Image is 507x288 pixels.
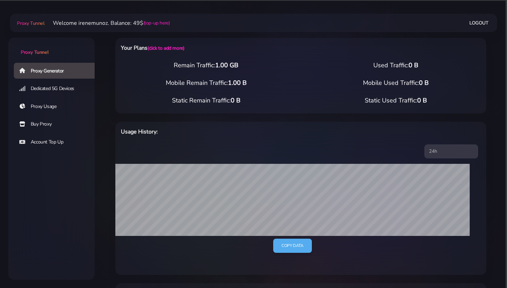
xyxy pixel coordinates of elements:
[231,96,240,105] span: 0 B
[14,116,100,132] a: Buy Proxy
[14,134,100,150] a: Account Top Up
[45,19,170,27] li: Welcome irenemunoz. Balance: 49$
[121,127,327,136] h6: Usage History:
[301,78,490,88] div: Mobile Used Traffic:
[111,96,301,105] div: Static Remain Traffic:
[14,63,100,79] a: Proxy Generator
[121,43,327,52] h6: Your Plans
[111,78,301,88] div: Mobile Remain Traffic:
[301,96,490,105] div: Static Used Traffic:
[14,81,100,97] a: Dedicated 5G Devices
[473,255,498,279] iframe: Webchat Widget
[14,99,100,115] a: Proxy Usage
[409,61,418,69] span: 0 B
[17,20,44,27] span: Proxy Tunnel
[228,79,247,87] span: 1.00 B
[8,38,95,56] a: Proxy Tunnel
[16,18,44,29] a: Proxy Tunnel
[143,19,170,27] a: (top-up here)
[419,79,429,87] span: 0 B
[215,61,238,69] span: 1.00 GB
[301,61,490,70] div: Used Traffic:
[469,17,489,29] a: Logout
[273,239,312,253] a: Copy data
[417,96,427,105] span: 0 B
[147,45,184,51] a: (click to add more)
[21,49,48,56] span: Proxy Tunnel
[111,61,301,70] div: Remain Traffic:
